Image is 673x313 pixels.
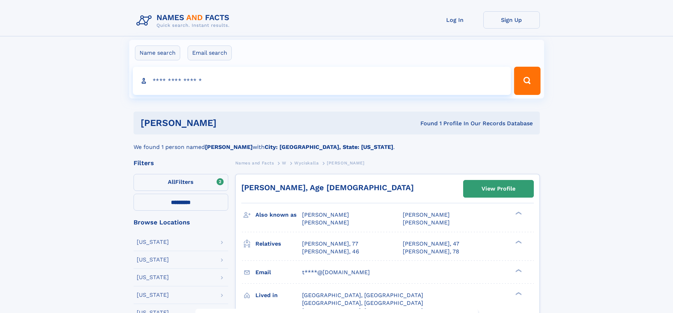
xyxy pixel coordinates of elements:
h1: [PERSON_NAME] [141,119,319,127]
div: [US_STATE] [137,292,169,298]
span: Wyciskalla [294,161,319,165]
div: ❯ [514,211,522,216]
div: Filters [134,160,228,166]
label: Filters [134,174,228,191]
span: [GEOGRAPHIC_DATA], [GEOGRAPHIC_DATA] [302,292,423,299]
span: [PERSON_NAME] [302,219,349,226]
span: [PERSON_NAME] [302,211,349,218]
button: Search Button [514,67,540,95]
div: Found 1 Profile In Our Records Database [318,120,533,127]
div: View Profile [482,181,515,197]
a: View Profile [464,180,533,197]
span: All [168,179,175,185]
div: We found 1 person named with . [134,134,540,151]
label: Name search [135,46,180,60]
a: [PERSON_NAME], 47 [403,240,459,248]
div: [US_STATE] [137,275,169,280]
img: Logo Names and Facts [134,11,235,30]
b: City: [GEOGRAPHIC_DATA], State: [US_STATE] [265,144,393,150]
a: Wyciskalla [294,158,319,167]
h3: Relatives [255,238,302,250]
div: ❯ [514,268,522,273]
div: [US_STATE] [137,239,169,245]
h3: Also known as [255,209,302,221]
span: W [282,161,287,165]
span: [PERSON_NAME] [403,211,450,218]
label: Email search [188,46,232,60]
a: [PERSON_NAME], 77 [302,240,358,248]
div: ❯ [514,291,522,296]
input: search input [133,67,511,95]
h3: Lived in [255,289,302,301]
a: Names and Facts [235,158,274,167]
a: Log In [427,11,483,29]
div: Browse Locations [134,219,228,225]
a: [PERSON_NAME], Age [DEMOGRAPHIC_DATA] [241,183,414,192]
a: Sign Up [483,11,540,29]
span: [GEOGRAPHIC_DATA], [GEOGRAPHIC_DATA] [302,300,423,306]
span: [PERSON_NAME] [403,219,450,226]
div: [US_STATE] [137,257,169,263]
b: [PERSON_NAME] [205,144,253,150]
span: [PERSON_NAME] [327,161,365,165]
a: [PERSON_NAME], 78 [403,248,459,255]
h3: Email [255,266,302,278]
a: W [282,158,287,167]
a: [PERSON_NAME], 46 [302,248,359,255]
div: ❯ [514,240,522,244]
